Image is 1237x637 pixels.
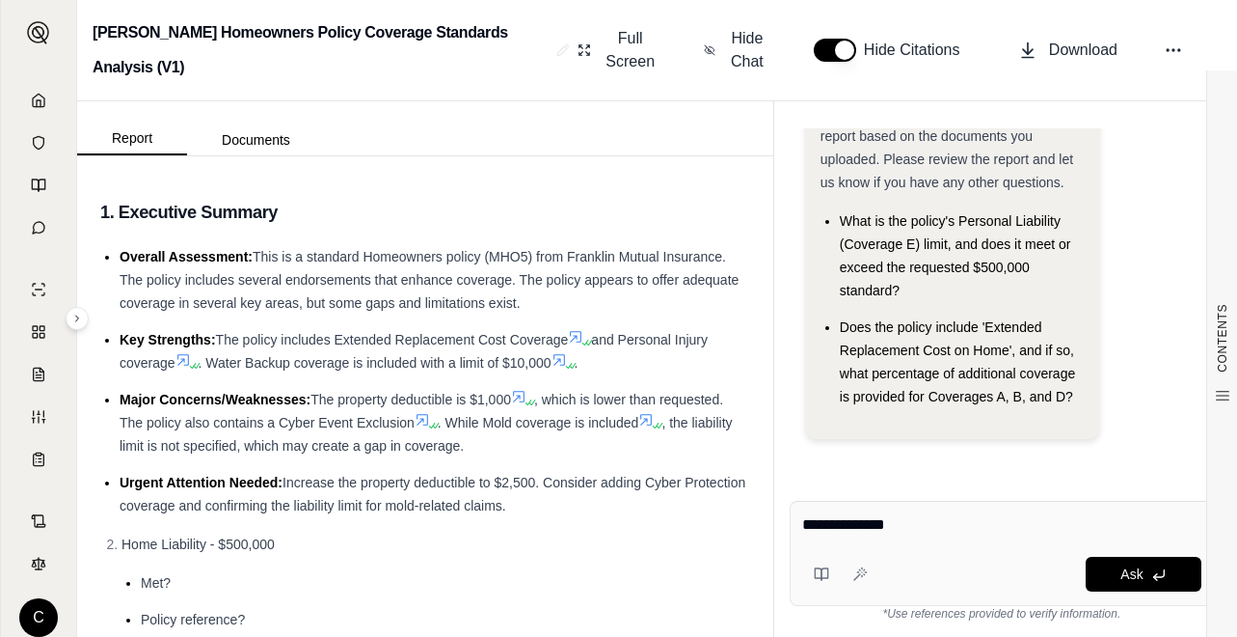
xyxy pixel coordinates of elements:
a: Legal Search Engine [13,544,65,583]
span: . [575,355,578,371]
a: Home [13,81,65,120]
a: Documents Vault [13,124,65,162]
a: Policy Comparisons [13,313,65,351]
span: The property deductible is $1,000 [310,392,511,407]
span: Urgent Attention Needed: [120,475,282,490]
span: Met? [141,575,171,591]
a: Contract Analysis [13,502,65,540]
h2: [PERSON_NAME] Homeowners Policy Coverage Standards Analysis (V1) [93,15,549,85]
span: . While Mold coverage is included [438,415,639,430]
h3: 1. Executive Summary [100,195,750,230]
span: Download [1049,39,1117,62]
a: Chat [13,208,65,247]
button: Ask [1086,557,1201,592]
a: Custom Report [13,398,65,436]
span: Does the policy include 'Extended Replacement Cost on Home', and if so, what percentage of additi... [840,319,1075,404]
a: Prompt Library [13,166,65,205]
span: Ask [1120,567,1143,582]
button: Documents [187,125,325,155]
div: *Use references provided to verify information. [790,606,1214,622]
button: Expand sidebar [19,14,58,52]
a: Single Policy [13,270,65,309]
span: Policy reference? [141,612,245,627]
div: C [19,598,58,637]
button: Expand sidebar [66,307,89,330]
a: Claim Coverage [13,355,65,394]
span: The policy includes Extended Replacement Cost Coverage [216,332,569,347]
span: Increase the property deductible to $2,500. Consider adding Cyber Protection coverage and confirm... [120,475,745,513]
span: Full Screen [603,27,658,73]
span: Hide Citations [864,39,972,62]
button: Hide Chat [696,19,775,81]
span: Overall Assessment: [120,249,253,264]
button: Download [1010,31,1125,69]
button: Report [77,123,187,155]
span: CONTENTS [1215,304,1230,373]
span: Home Liability - $500,000 [121,537,275,552]
img: Expand sidebar [27,21,50,44]
span: Key Strengths: [120,332,216,347]
span: This is a standard Homeowners policy (MHO5) from Franklin Mutual Insurance. The policy includes s... [120,249,739,311]
span: Hide Chat [727,27,767,73]
span: Major Concerns/Weaknesses: [120,392,310,407]
span: What is the policy's Personal Liability (Coverage E) limit, and does it meet or exceed the reques... [840,213,1071,298]
span: . Water Backup coverage is included with a limit of $10,000 [199,355,551,371]
button: Full Screen [570,19,665,81]
a: Coverage Table [13,440,65,479]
